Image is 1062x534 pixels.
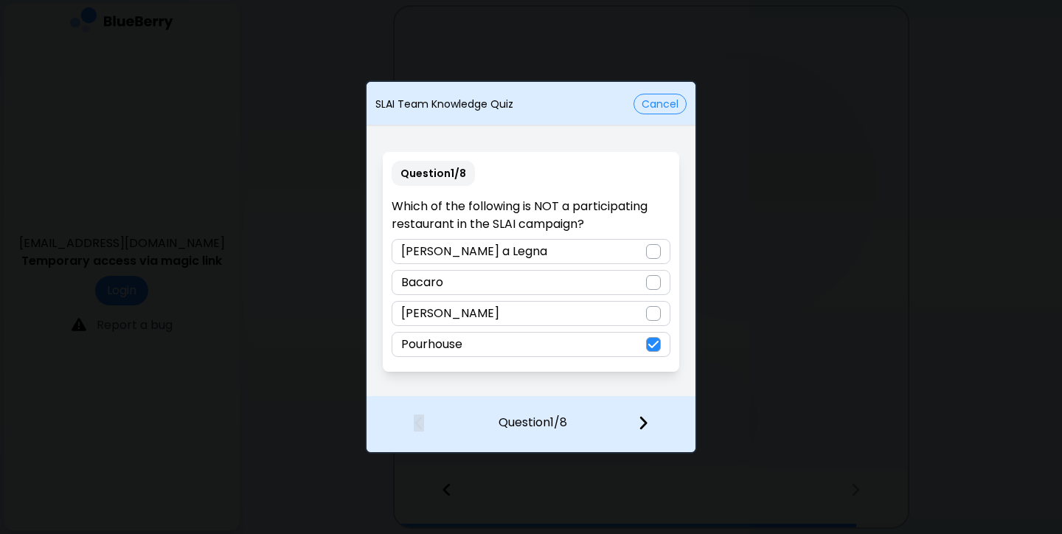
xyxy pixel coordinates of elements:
img: file icon [638,415,648,431]
p: Question 1 / 8 [499,396,567,431]
p: Which of the following is NOT a participating restaurant in the SLAI campaign? [392,198,670,233]
img: check [648,339,659,350]
button: Cancel [634,94,687,114]
p: Question 1 / 8 [392,161,475,186]
p: Pourhouse [401,336,462,353]
p: [PERSON_NAME] [401,305,499,322]
p: SLAI Team Knowledge Quiz [375,97,513,111]
p: Bacaro [401,274,443,291]
p: [PERSON_NAME] a Legna [401,243,547,260]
